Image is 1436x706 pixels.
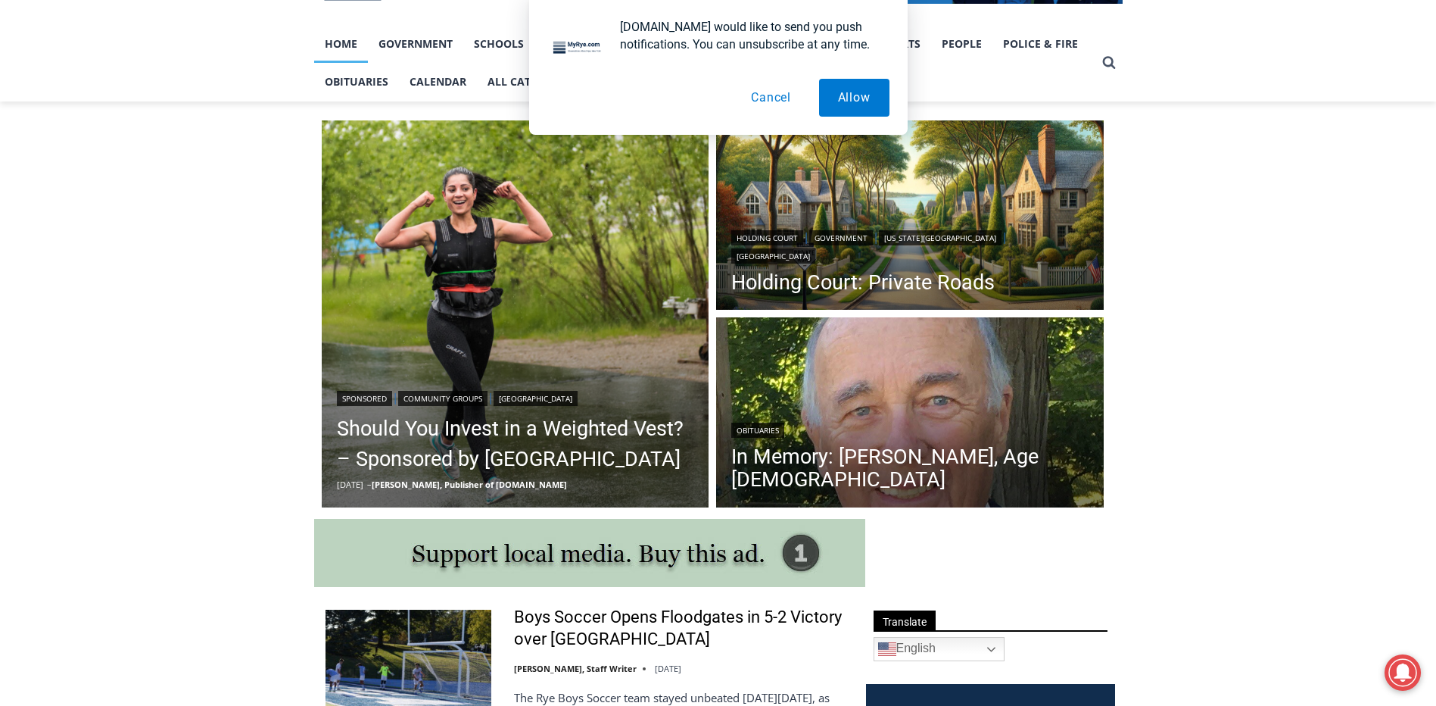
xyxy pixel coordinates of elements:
[494,391,578,406] a: [GEOGRAPHIC_DATA]
[372,479,567,490] a: [PERSON_NAME], Publisher of [DOMAIN_NAME]
[322,120,709,508] img: (PHOTO: Runner with a weighted vest. Contributed.)
[337,391,392,406] a: Sponsored
[731,445,1089,491] a: In Memory: [PERSON_NAME], Age [DEMOGRAPHIC_DATA]
[655,663,681,674] time: [DATE]
[382,1,715,147] div: "I learned about the history of a place I’d honestly never considered even as a resident of [GEOG...
[364,147,734,189] a: Intern @ [DOMAIN_NAME]
[716,317,1104,511] a: Read More In Memory: Richard Allen Hynson, Age 93
[367,479,372,490] span: –
[156,95,223,181] div: Located at [STREET_ADDRESS][PERSON_NAME]
[396,151,702,185] span: Intern @ [DOMAIN_NAME]
[337,414,694,474] a: Should You Invest in a Weighted Vest? – Sponsored by [GEOGRAPHIC_DATA]
[874,611,936,631] span: Translate
[731,248,815,264] a: [GEOGRAPHIC_DATA]
[732,79,810,117] button: Cancel
[1,152,152,189] a: Open Tues. - Sun. [PHONE_NUMBER]
[514,607,846,650] a: Boys Soccer Opens Floodgates in 5-2 Victory over [GEOGRAPHIC_DATA]
[398,391,487,406] a: Community Groups
[547,18,608,79] img: notification icon
[5,156,148,214] span: Open Tues. - Sun. [PHONE_NUMBER]
[608,18,889,53] div: [DOMAIN_NAME] would like to send you push notifications. You can unsubscribe at any time.
[314,519,865,587] img: support local media, buy this ad
[809,230,873,245] a: Government
[731,227,1089,264] div: | | |
[874,637,1005,661] a: English
[716,317,1104,511] img: Obituary - Richard Allen Hynson
[878,640,896,658] img: en
[322,120,709,508] a: Read More Should You Invest in a Weighted Vest? – Sponsored by White Plains Hospital
[819,79,889,117] button: Allow
[731,271,1089,294] a: Holding Court: Private Roads
[337,479,363,490] time: [DATE]
[731,423,784,438] a: Obituaries
[337,388,694,406] div: | |
[879,230,1001,245] a: [US_STATE][GEOGRAPHIC_DATA]
[514,663,637,674] a: [PERSON_NAME], Staff Writer
[731,230,803,245] a: Holding Court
